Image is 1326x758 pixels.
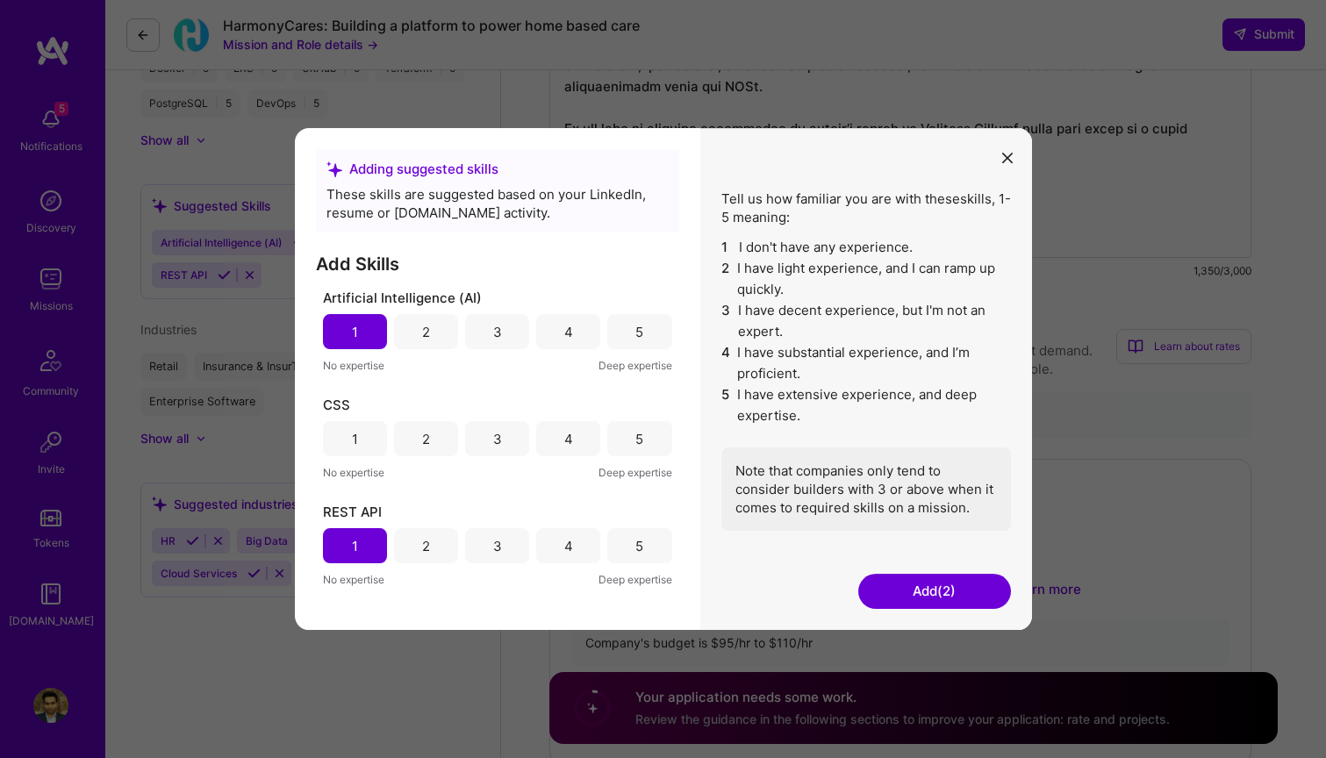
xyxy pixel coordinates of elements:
div: 3 [493,323,502,341]
li: I have extensive experience, and deep expertise. [721,384,1011,426]
span: Deep expertise [598,463,672,482]
span: Artificial Intelligence (AI) [323,289,482,307]
div: Note that companies only tend to consider builders with 3 or above when it comes to required skil... [721,447,1011,531]
li: I have light experience, and I can ramp up quickly. [721,258,1011,300]
span: No expertise [323,356,384,375]
div: 4 [564,537,573,555]
span: 5 [721,384,731,426]
div: These skills are suggested based on your LinkedIn, resume or [DOMAIN_NAME] activity. [326,185,669,222]
div: 5 [635,323,643,341]
div: 2 [422,323,430,341]
div: 4 [564,323,573,341]
div: Adding suggested skills [326,160,669,178]
span: 1 [721,237,732,258]
div: 3 [493,537,502,555]
div: 1 [352,537,358,555]
span: 3 [721,300,731,342]
button: Add(2) [858,574,1011,609]
div: modal [295,128,1032,630]
div: 5 [635,430,643,448]
span: Deep expertise [598,570,672,589]
div: 2 [422,430,430,448]
span: No expertise [323,570,384,589]
span: 4 [721,342,731,384]
div: 4 [564,430,573,448]
i: icon Close [1002,153,1013,163]
span: CSS [323,396,350,414]
div: Tell us how familiar you are with these skills , 1-5 meaning: [721,189,1011,531]
li: I don't have any experience. [721,237,1011,258]
div: 5 [635,537,643,555]
span: REST API [323,503,382,521]
h3: Add Skills [316,254,679,275]
div: 2 [422,537,430,555]
span: No expertise [323,463,384,482]
div: 3 [493,430,502,448]
div: 1 [352,323,358,341]
div: 1 [352,430,358,448]
li: I have decent experience, but I'm not an expert. [721,300,1011,342]
i: icon SuggestedTeams [326,161,342,177]
span: 2 [721,258,731,300]
span: Deep expertise [598,356,672,375]
li: I have substantial experience, and I’m proficient. [721,342,1011,384]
